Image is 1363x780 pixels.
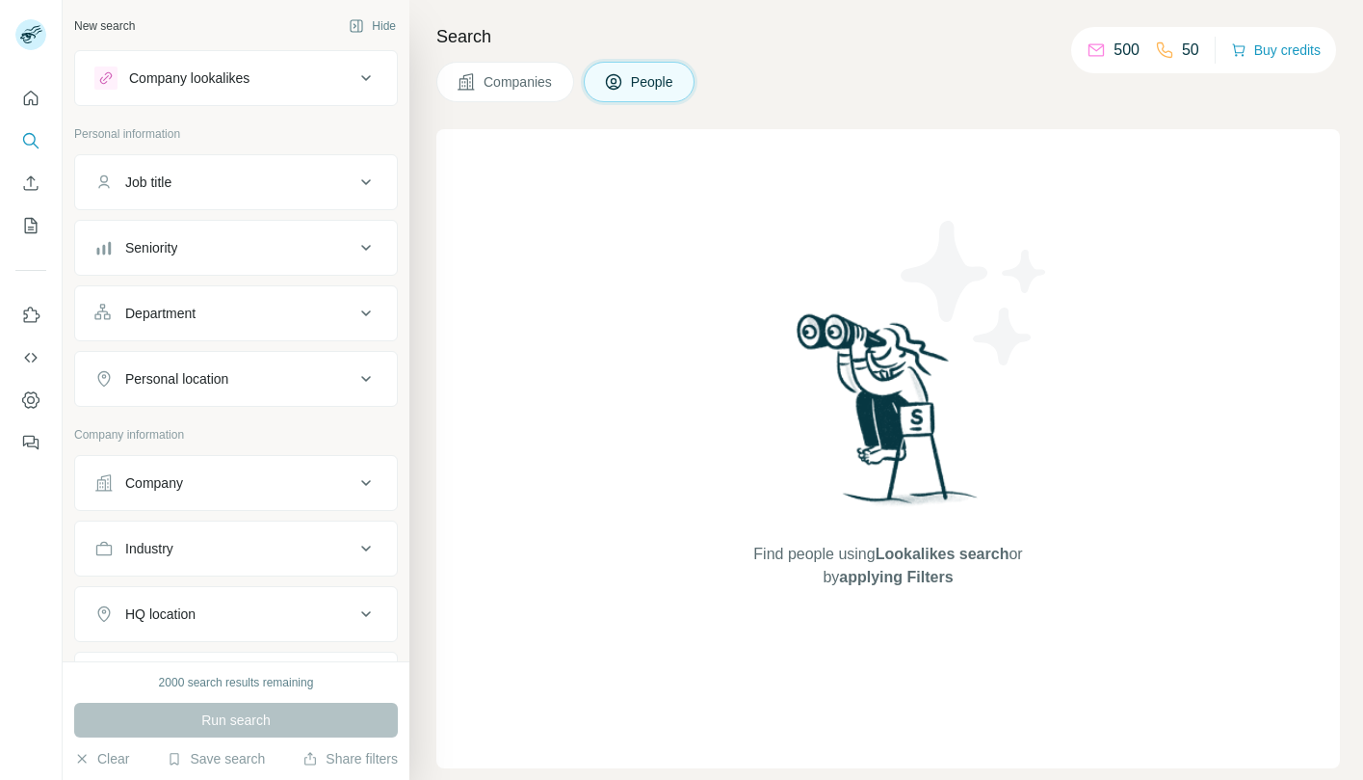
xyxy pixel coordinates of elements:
[167,749,265,768] button: Save search
[1182,39,1199,62] p: 50
[75,159,397,205] button: Job title
[75,55,397,101] button: Company lookalikes
[125,238,177,257] div: Seniority
[75,591,397,637] button: HQ location
[75,657,397,703] button: Annual revenue ($)
[15,81,46,116] button: Quick start
[15,208,46,243] button: My lists
[75,525,397,572] button: Industry
[159,674,314,691] div: 2000 search results remaining
[125,473,183,493] div: Company
[125,605,196,624] div: HQ location
[75,290,397,336] button: Department
[302,749,398,768] button: Share filters
[1114,39,1140,62] p: 500
[74,17,135,35] div: New search
[15,166,46,201] button: Enrich CSV
[125,369,228,389] div: Personal location
[75,460,397,506] button: Company
[74,749,129,768] button: Clear
[125,173,171,192] div: Job title
[75,225,397,271] button: Seniority
[788,309,988,524] img: Surfe Illustration - Woman searching with binoculars
[839,569,953,585] span: applying Filters
[876,546,1009,562] span: Lookalikes search
[888,206,1062,380] img: Surfe Illustration - Stars
[75,356,397,402] button: Personal location
[631,72,675,92] span: People
[74,426,398,444] p: Company information
[15,340,46,375] button: Use Surfe API
[15,298,46,333] button: Use Surfe on LinkedIn
[15,383,46,417] button: Dashboard
[125,304,196,323] div: Department
[734,543,1042,589] span: Find people using or by
[15,425,46,460] button: Feedback
[484,72,554,92] span: Companies
[1231,37,1321,64] button: Buy credits
[436,23,1340,50] h4: Search
[129,68,249,88] div: Company lookalikes
[15,123,46,158] button: Search
[335,12,409,40] button: Hide
[74,125,398,143] p: Personal information
[125,539,173,558] div: Industry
